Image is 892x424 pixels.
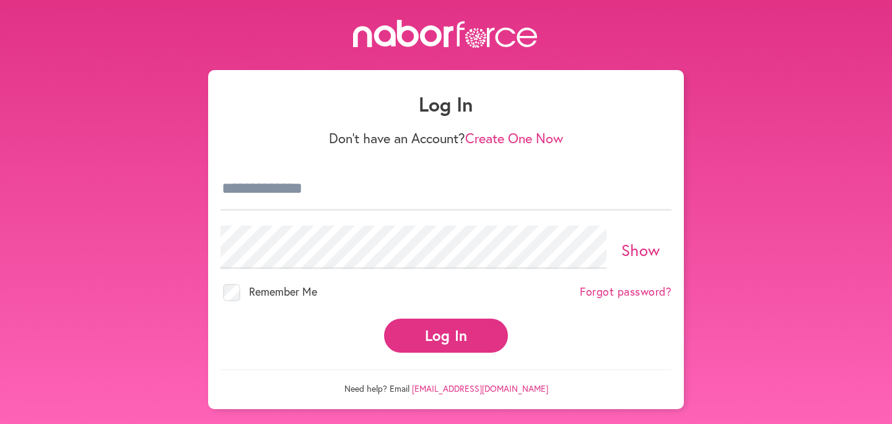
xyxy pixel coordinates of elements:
h1: Log In [221,92,671,116]
a: [EMAIL_ADDRESS][DOMAIN_NAME] [412,382,548,394]
span: Remember Me [249,284,317,299]
p: Don't have an Account? [221,130,671,146]
a: Show [621,239,660,260]
button: Log In [384,319,508,353]
p: Need help? Email [221,369,671,394]
a: Forgot password? [580,285,671,299]
a: Create One Now [465,129,563,147]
